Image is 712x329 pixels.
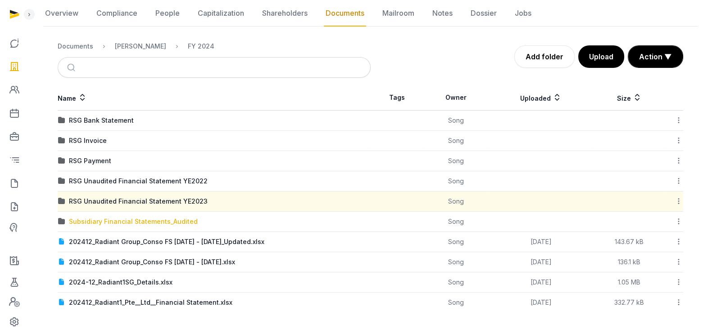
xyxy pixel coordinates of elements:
[43,0,80,27] a: Overview
[424,191,488,212] td: Song
[424,252,488,272] td: Song
[424,293,488,313] td: Song
[69,116,134,125] div: RSG Bank Statement
[578,45,624,68] button: Upload
[69,156,111,165] div: RSG Payment
[594,293,665,313] td: 332.77 kB
[628,46,683,67] button: Action ▼
[488,85,594,111] th: Uploaded
[69,197,208,206] div: RSG Unaudited Financial Statement YE2023
[115,42,166,51] div: [PERSON_NAME]
[154,0,181,27] a: People
[381,0,416,27] a: Mailroom
[196,0,246,27] a: Capitalization
[514,45,575,68] a: Add folder
[69,217,198,226] div: Subsidiary Financial Statements_Audited
[424,212,488,232] td: Song
[594,272,665,293] td: 1.05 MB
[95,0,139,27] a: Compliance
[188,42,214,51] div: FY 2024
[58,258,65,266] img: document.svg
[530,278,551,286] span: [DATE]
[594,232,665,252] td: 143.67 kB
[69,298,232,307] div: 202412_Radiant1_Pte__Ltd__Financial Statement.xlsx
[69,278,172,287] div: 2024-12_Radiant1SG_Details.xlsx
[58,178,65,185] img: folder.svg
[530,258,551,266] span: [DATE]
[58,117,65,124] img: folder.svg
[424,85,488,111] th: Owner
[594,252,665,272] td: 136.1 kB
[58,157,65,164] img: folder.svg
[69,237,264,246] div: 202412_Radiant Group_Conso FS [DATE] - [DATE]_Updated.xlsx
[424,131,488,151] td: Song
[58,299,65,306] img: document.svg
[58,279,65,286] img: document.svg
[513,0,533,27] a: Jobs
[260,0,309,27] a: Shareholders
[424,272,488,293] td: Song
[424,151,488,171] td: Song
[371,85,424,111] th: Tags
[62,58,83,77] button: Submit
[43,0,698,27] nav: Tabs
[469,0,499,27] a: Dossier
[58,198,65,205] img: folder.svg
[594,85,665,111] th: Size
[58,36,371,57] nav: Breadcrumb
[69,177,208,186] div: RSG Unaudited Financial Statement YE2022
[324,0,366,27] a: Documents
[69,258,235,267] div: 202412_Radiant Group_Conso FS [DATE] - [DATE].xlsx
[58,85,371,111] th: Name
[58,218,65,225] img: folder.svg
[530,238,551,245] span: [DATE]
[424,171,488,191] td: Song
[69,136,107,145] div: RSG Invoice
[530,298,551,306] span: [DATE]
[424,232,488,252] td: Song
[58,238,65,245] img: document.svg
[424,111,488,131] td: Song
[58,137,65,144] img: folder.svg
[431,0,454,27] a: Notes
[58,42,93,51] div: Documents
